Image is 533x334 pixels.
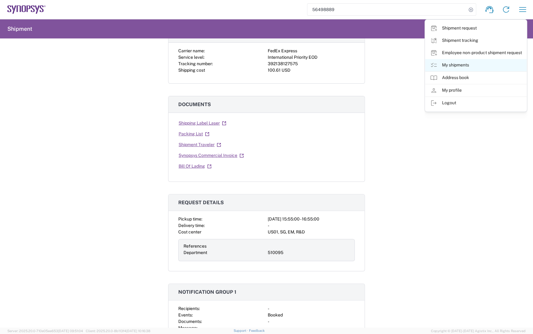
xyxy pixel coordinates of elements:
a: My profile [425,84,527,97]
a: Shipment tracking [425,34,527,47]
span: Copyright © [DATE]-[DATE] Agistix Inc., All Rights Reserved [431,328,526,334]
span: [DATE] 09:51:04 [58,329,83,333]
span: Shipping cost [178,68,205,73]
span: Notification group 1 [178,289,236,295]
a: Employee non-product shipment request [425,47,527,59]
span: References [184,244,207,249]
div: 510095 [268,249,349,256]
a: Shipment request [425,22,527,34]
div: International Priority EOD [268,54,355,61]
a: Packing List [178,129,210,139]
div: Department [184,249,265,256]
div: [DATE] 15:55:00 - 16:55:00 [268,216,355,222]
a: Synopsys Commercial Invoice [178,150,244,161]
span: [DATE] 10:16:38 [126,329,150,333]
span: Cost center [178,229,201,234]
span: Documents: [178,319,202,324]
div: - [268,305,355,312]
a: Address book [425,72,527,84]
span: Events: [178,312,193,317]
span: Recipients: [178,306,200,311]
div: US01, SG, EM, R&D [268,229,355,235]
div: FedEx Express [268,48,355,54]
span: Tracking number: [178,61,213,66]
a: Shipment Traveler [178,139,221,150]
div: 392138127575 [268,61,355,67]
span: Request details [178,200,224,205]
div: - [268,325,355,331]
a: Support [234,329,249,332]
a: Bill Of Lading [178,161,212,172]
span: Pickup time: [178,217,202,221]
input: Shipment, tracking or reference number [307,4,467,15]
span: Server: 2025.20.0-710e05ee653 [7,329,83,333]
a: Feedback [249,329,264,332]
span: Service level: [178,55,204,60]
div: - [268,222,355,229]
span: Carrier name: [178,48,205,53]
a: Logout [425,97,527,109]
span: Client: 2025.20.0-8b113f4 [86,329,150,333]
div: - [268,318,355,325]
div: 100.61 USD [268,67,355,74]
h2: Shipment [7,25,32,33]
a: Shipping Label Laser [178,118,227,129]
span: Documents [178,101,211,107]
span: Booked [268,312,283,317]
span: Delivery time: [178,223,205,228]
a: My shipments [425,59,527,71]
span: Message: [178,325,197,330]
